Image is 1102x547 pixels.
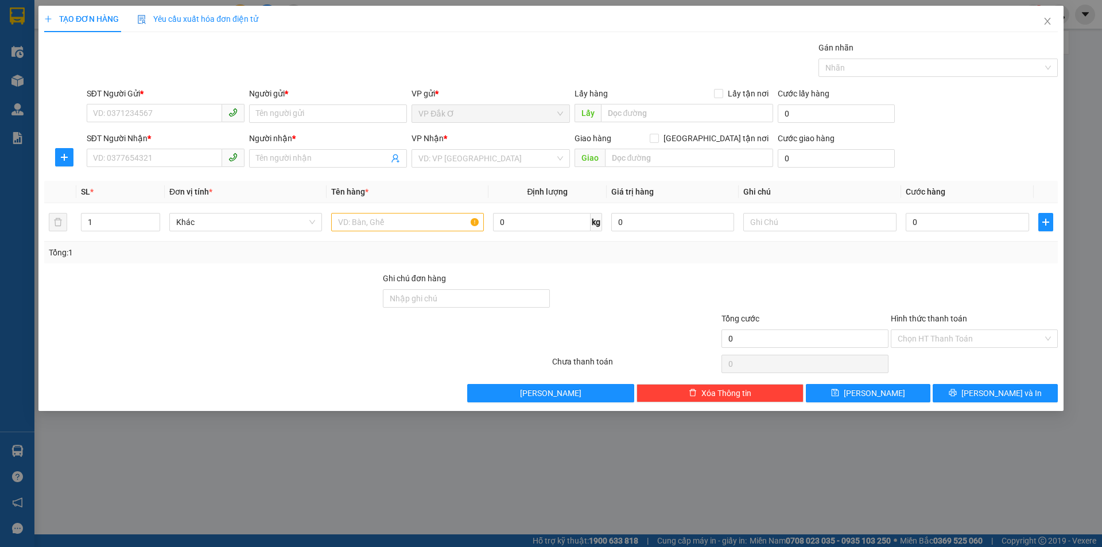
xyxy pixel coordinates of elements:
button: plus [1038,213,1053,231]
span: Đơn vị tính [169,187,212,196]
button: Close [1031,6,1064,38]
input: Ghi Chú [744,213,897,231]
input: Cước giao hàng [778,149,895,168]
span: close [1043,17,1052,26]
label: Cước lấy hàng [778,89,829,98]
span: Tổng cước [721,314,759,323]
span: VP Nhận [412,134,444,143]
span: Giao hàng [575,134,611,143]
div: Người nhận [249,132,407,145]
div: Người gửi [249,87,407,100]
span: [GEOGRAPHIC_DATA] tận nơi [659,132,773,145]
span: Cước hàng [906,187,945,196]
span: [PERSON_NAME] và In [961,387,1042,399]
span: Khác [176,214,315,231]
label: Cước giao hàng [778,134,835,143]
button: deleteXóa Thông tin [637,384,804,402]
input: Dọc đường [605,149,773,167]
input: 0 [611,213,735,231]
span: Giao [575,149,605,167]
input: Cước lấy hàng [778,104,895,123]
span: delete [689,389,697,398]
span: phone [228,108,238,117]
span: plus [1039,218,1053,227]
th: Ghi chú [739,181,901,203]
span: Lấy hàng [575,89,608,98]
button: [PERSON_NAME] [468,384,635,402]
span: phone [228,153,238,162]
button: save[PERSON_NAME] [806,384,930,402]
label: Ghi chú đơn hàng [383,274,446,283]
div: SĐT Người Nhận [87,132,245,145]
input: Dọc đường [601,104,773,122]
span: kg [591,213,602,231]
span: user-add [391,154,401,163]
span: Yêu cầu xuất hóa đơn điện tử [137,14,258,24]
span: save [832,389,840,398]
div: VP gửi [412,87,570,100]
span: plus [56,153,73,162]
button: delete [49,213,67,231]
div: Chưa thanh toán [551,355,720,375]
span: Tên hàng [331,187,368,196]
span: VP Đắk Ơ [419,105,563,122]
input: Ghi chú đơn hàng [383,289,550,308]
span: Lấy tận nơi [723,87,773,100]
input: VD: Bàn, Ghế [331,213,484,231]
label: Gán nhãn [818,43,853,52]
span: printer [949,389,957,398]
div: SĐT Người Gửi [87,87,245,100]
span: Giá trị hàng [611,187,654,196]
button: plus [55,148,73,166]
span: SL [81,187,90,196]
span: [PERSON_NAME] [521,387,582,399]
span: [PERSON_NAME] [844,387,906,399]
span: Xóa Thông tin [701,387,751,399]
span: TẠO ĐƠN HÀNG [44,14,119,24]
span: Lấy [575,104,601,122]
button: printer[PERSON_NAME] và In [933,384,1058,402]
div: Tổng: 1 [49,246,425,259]
label: Hình thức thanh toán [891,314,967,323]
span: plus [44,15,52,23]
span: Định lượng [527,187,568,196]
img: icon [137,15,146,24]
